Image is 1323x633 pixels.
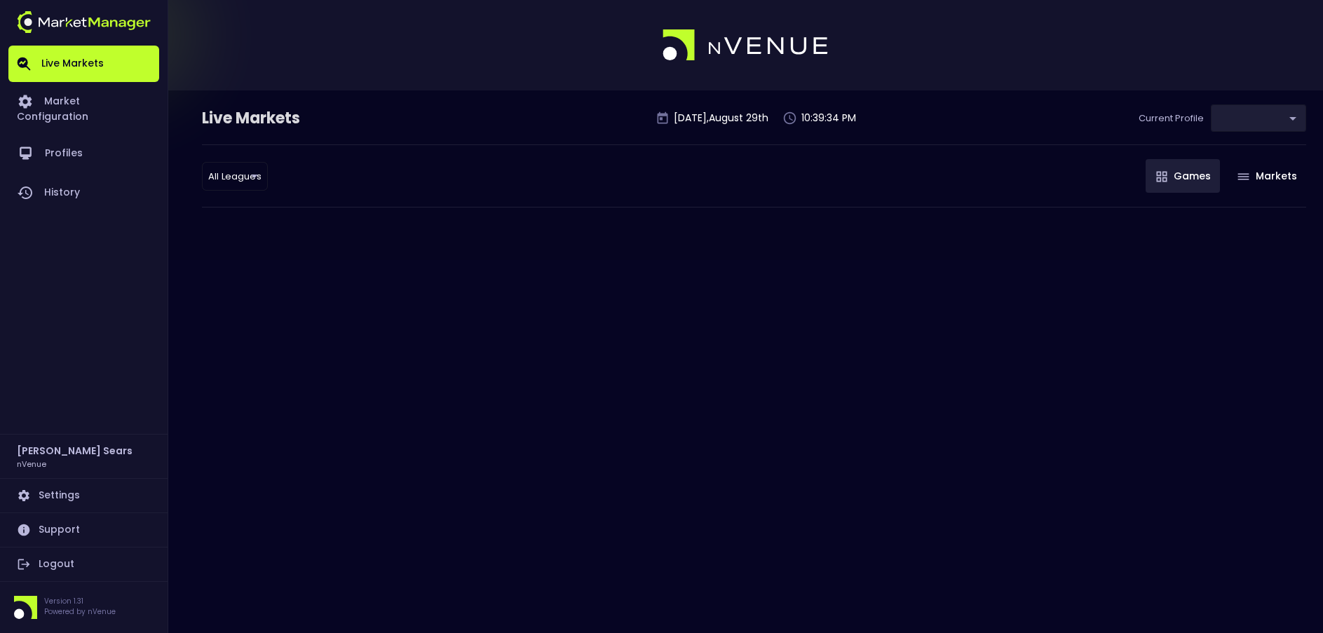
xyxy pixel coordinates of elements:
[8,547,159,581] a: Logout
[17,458,46,469] h3: nVenue
[202,162,268,191] div: ​
[8,46,159,82] a: Live Markets
[202,107,373,130] div: Live Markets
[44,606,116,617] p: Powered by nVenue
[674,111,768,125] p: [DATE] , August 29 th
[801,111,856,125] p: 10:39:34 PM
[17,11,151,33] img: logo
[1146,159,1220,193] button: Games
[1211,104,1306,132] div: ​
[8,134,159,173] a: Profiles
[1227,159,1306,193] button: Markets
[8,82,159,134] a: Market Configuration
[17,443,133,458] h2: [PERSON_NAME] Sears
[8,479,159,512] a: Settings
[8,596,159,619] div: Version 1.31Powered by nVenue
[8,513,159,547] a: Support
[1156,171,1167,182] img: gameIcon
[8,173,159,212] a: History
[44,596,116,606] p: Version 1.31
[1139,111,1204,125] p: Current Profile
[1237,173,1249,180] img: gameIcon
[663,29,829,62] img: logo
